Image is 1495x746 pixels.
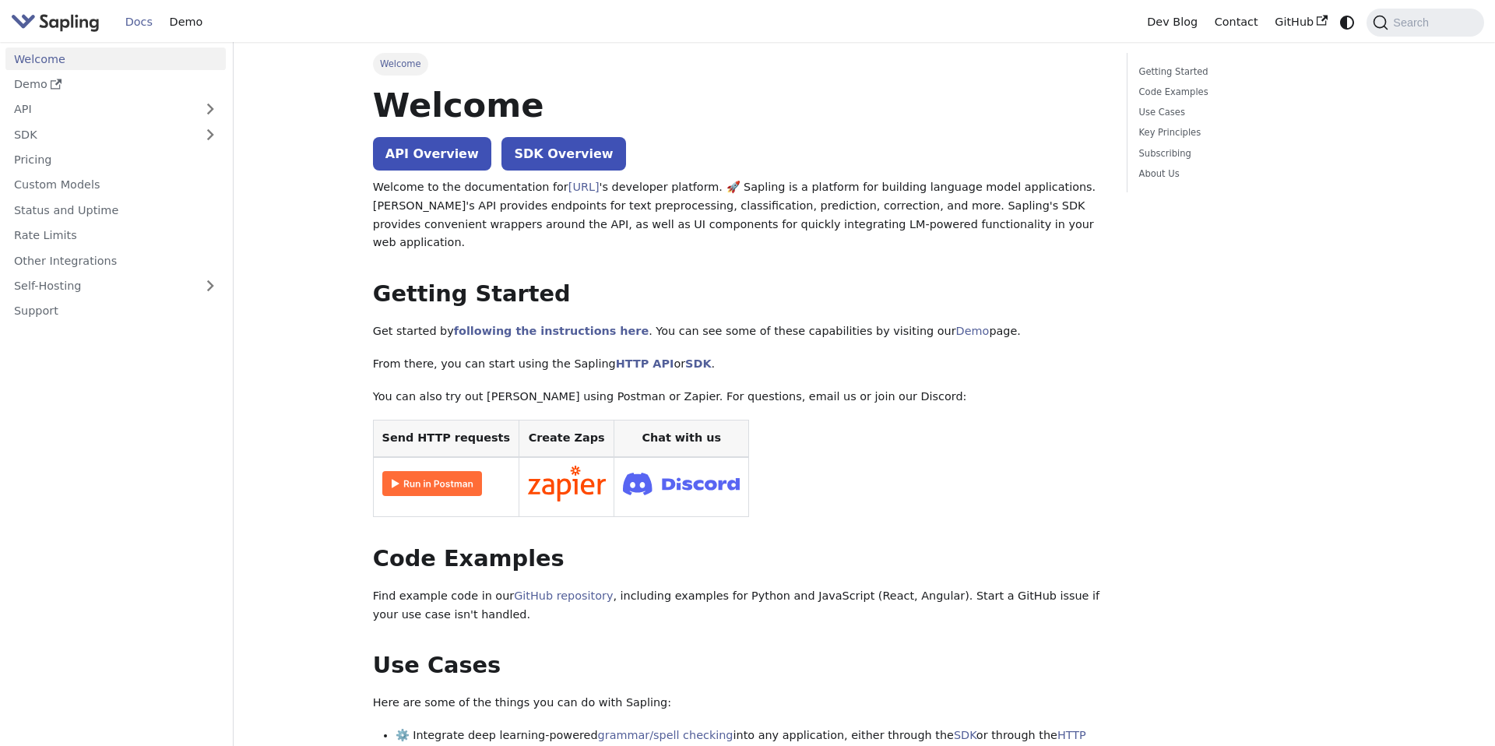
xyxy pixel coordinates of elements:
[373,421,519,457] th: Send HTTP requests
[117,10,161,34] a: Docs
[1138,10,1205,34] a: Dev Blog
[1206,10,1267,34] a: Contact
[5,149,226,171] a: Pricing
[11,11,105,33] a: Sapling.aiSapling.ai
[685,357,711,370] a: SDK
[373,137,491,171] a: API Overview
[373,388,1105,406] p: You can also try out [PERSON_NAME] using Postman or Zapier. For questions, email us or join our D...
[373,178,1105,252] p: Welcome to the documentation for 's developer platform. 🚀 Sapling is a platform for building lang...
[373,652,1105,680] h2: Use Cases
[1139,125,1350,140] a: Key Principles
[1139,167,1350,181] a: About Us
[1388,16,1438,29] span: Search
[373,694,1105,713] p: Here are some of the things you can do with Sapling:
[5,300,226,322] a: Support
[1139,65,1350,79] a: Getting Started
[954,729,976,741] a: SDK
[5,48,226,70] a: Welcome
[5,123,195,146] a: SDK
[373,280,1105,308] h2: Getting Started
[623,468,740,500] img: Join Discord
[373,322,1105,341] p: Get started by . You can see some of these capabilities by visiting our page.
[195,123,226,146] button: Expand sidebar category 'SDK'
[454,325,649,337] a: following the instructions here
[5,275,226,297] a: Self-Hosting
[5,199,226,221] a: Status and Uptime
[1139,85,1350,100] a: Code Examples
[5,98,195,121] a: API
[161,10,211,34] a: Demo
[5,249,226,272] a: Other Integrations
[373,587,1105,625] p: Find example code in our , including examples for Python and JavaScript (React, Angular). Start a...
[616,357,674,370] a: HTTP API
[956,325,990,337] a: Demo
[11,11,100,33] img: Sapling.ai
[373,355,1105,374] p: From there, you can start using the Sapling or .
[195,98,226,121] button: Expand sidebar category 'API'
[1139,146,1350,161] a: Subscribing
[382,471,482,496] img: Run in Postman
[373,53,428,75] span: Welcome
[519,421,614,457] th: Create Zaps
[528,466,606,501] img: Connect in Zapier
[1139,105,1350,120] a: Use Cases
[1266,10,1335,34] a: GitHub
[514,589,613,602] a: GitHub repository
[5,224,226,247] a: Rate Limits
[1336,11,1359,33] button: Switch between dark and light mode (currently system mode)
[373,53,1105,75] nav: Breadcrumbs
[5,73,226,96] a: Demo
[501,137,625,171] a: SDK Overview
[614,421,749,457] th: Chat with us
[568,181,600,193] a: [URL]
[598,729,733,741] a: grammar/spell checking
[373,545,1105,573] h2: Code Examples
[5,174,226,196] a: Custom Models
[373,84,1105,126] h1: Welcome
[1367,9,1483,37] button: Search (Command+K)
